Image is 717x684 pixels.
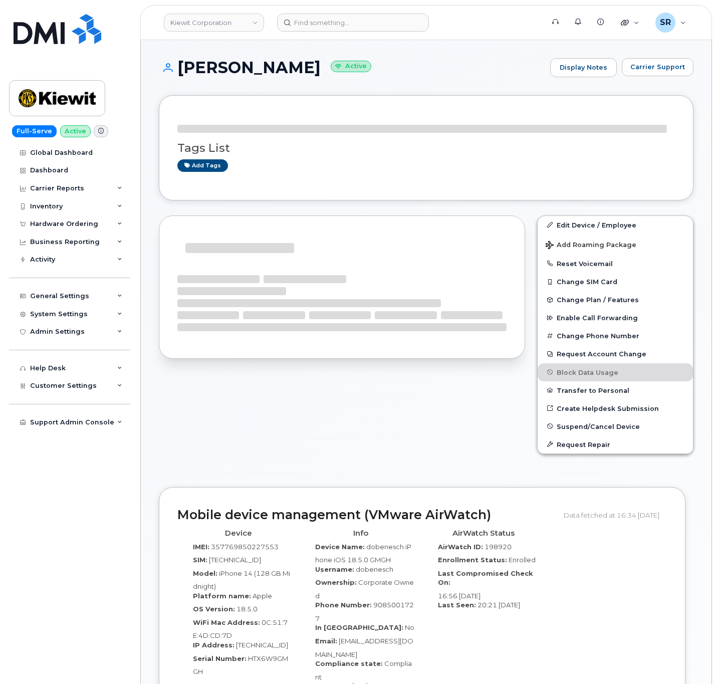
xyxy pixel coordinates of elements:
label: Last Compromised Check On: [438,569,537,587]
span: Enable Call Forwarding [557,314,638,322]
label: Enrollment Status: [438,555,507,565]
label: Username: [315,565,354,574]
span: Change Plan / Features [557,296,639,304]
a: Create Helpdesk Submission [538,399,693,417]
label: Phone Number: [315,600,372,610]
h4: AirWatch Status [430,529,537,538]
span: [TECHNICAL_ID] [209,556,261,564]
h4: Info [307,529,414,538]
label: Email: [315,636,337,646]
button: Reset Voicemail [538,255,693,273]
button: Add Roaming Package [538,234,693,255]
label: IP Address: [193,640,234,650]
span: Compliant [315,659,412,681]
label: OS Version: [193,604,235,614]
span: Carrier Support [630,62,685,72]
label: Ownership: [315,578,357,587]
button: Enable Call Forwarding [538,309,693,327]
span: iPhone 14 (128 GB Midnight) [193,569,290,591]
span: No [405,623,414,631]
a: Add tags [177,159,228,172]
h2: Mobile device management (VMware AirWatch) [177,508,556,522]
label: In [GEOGRAPHIC_DATA]: [315,623,403,632]
button: Transfer to Personal [538,381,693,399]
label: Serial Number: [193,654,247,663]
h4: Device [185,529,292,538]
button: Suspend/Cancel Device [538,417,693,435]
label: IMEI: [193,542,209,552]
span: Corporate Owned [315,578,414,600]
label: AirWatch ID: [438,542,483,552]
button: Change SIM Card [538,273,693,291]
button: Change Phone Number [538,327,693,345]
button: Request Account Change [538,345,693,363]
button: Request Repair [538,435,693,453]
span: 357769850227553 [211,543,279,551]
label: WiFi Mac Address: [193,618,260,627]
span: Add Roaming Package [546,241,636,251]
span: [EMAIL_ADDRESS][DOMAIN_NAME] [315,637,413,658]
label: Compliance state: [315,659,383,668]
span: [TECHNICAL_ID] [236,641,288,649]
label: SIM: [193,555,207,565]
label: Platform name: [193,591,251,601]
label: Model: [193,569,217,578]
span: 9085001727 [315,601,414,622]
h1: [PERSON_NAME] [159,59,545,76]
a: Display Notes [550,58,617,77]
span: dobenesch [356,565,393,573]
button: Change Plan / Features [538,291,693,309]
span: Enrolled [509,556,536,564]
div: Data fetched at 16:34 [DATE] [564,506,667,525]
label: Last Seen: [438,600,476,610]
a: Edit Device / Employee [538,216,693,234]
span: Suspend/Cancel Device [557,422,640,430]
button: Block Data Usage [538,363,693,381]
small: Active [331,61,371,72]
span: Apple [253,592,272,600]
span: 16:56 [DATE] [438,592,481,600]
span: 18.5.0 [236,605,258,613]
span: 198920 [485,543,512,551]
label: Device Name: [315,542,365,552]
button: Carrier Support [622,58,693,76]
h3: Tags List [177,142,675,154]
span: 20:21 [DATE] [477,601,520,609]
